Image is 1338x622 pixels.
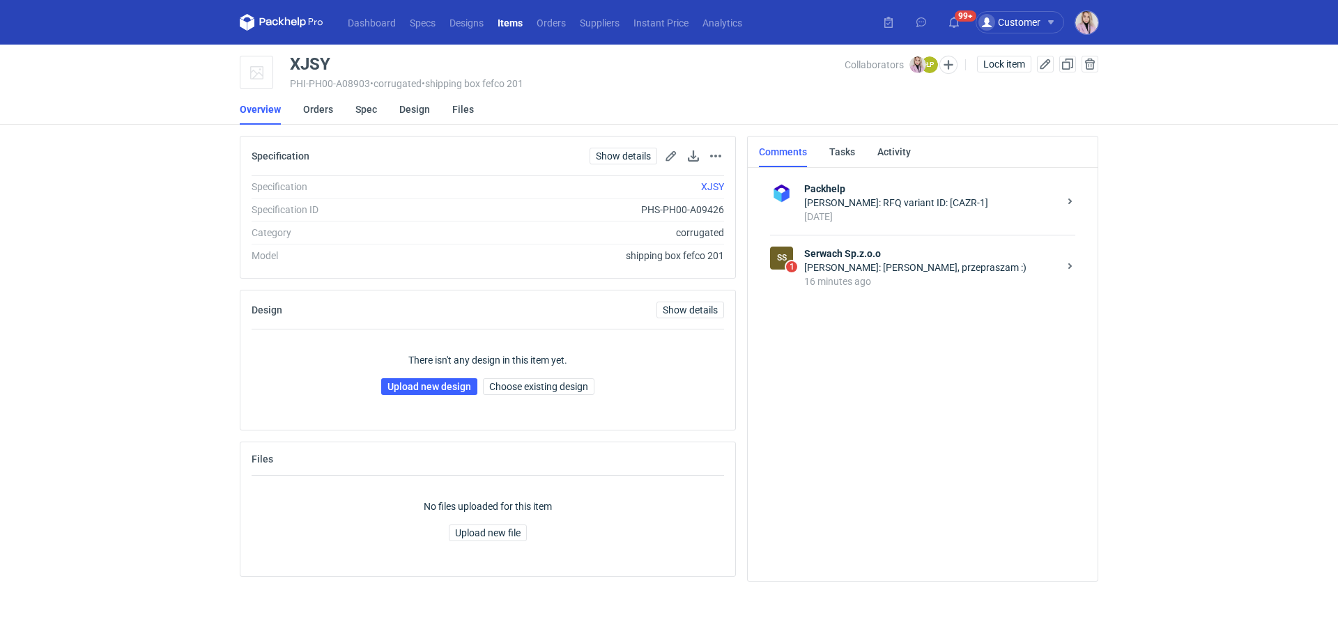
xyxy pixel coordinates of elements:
[252,249,440,263] div: Model
[252,226,440,240] div: Category
[252,453,273,465] h2: Files
[977,56,1031,72] button: Lock item
[252,180,440,194] div: Specification
[424,499,552,513] p: No files uploaded for this item
[770,182,793,205] img: Packhelp
[786,261,797,272] span: 1
[983,59,1025,69] span: Lock item
[701,181,724,192] a: XJSY
[290,56,330,72] div: XJSY
[804,274,1059,288] div: 16 minutes ago
[939,56,958,74] button: Edit collaborators
[381,378,477,395] a: Upload new design
[240,94,281,125] a: Overview
[489,382,588,391] span: Choose existing design
[252,304,282,316] h2: Design
[663,148,679,164] button: Edit spec
[804,210,1059,224] div: [DATE]
[978,14,1040,31] div: Customer
[440,226,724,240] div: corrugated
[770,247,793,270] div: Serwach Sp.z.o.o
[422,78,523,89] span: • shipping box fefco 201
[455,528,521,538] span: Upload new file
[1037,56,1054,72] button: Edit item
[976,11,1075,33] button: Customer
[804,261,1059,274] div: [PERSON_NAME]: [PERSON_NAME], przepraszam :)
[685,148,702,164] button: Download specification
[440,249,724,263] div: shipping box fefco 201
[707,148,724,164] button: Actions
[845,59,904,70] span: Collaborators
[530,14,573,31] a: Orders
[804,182,1059,196] strong: Packhelp
[656,302,724,318] a: Show details
[759,137,807,167] a: Comments
[303,94,333,125] a: Orders
[1075,11,1098,34] img: Klaudia Wiśniewska
[943,11,965,33] button: 99+
[804,247,1059,261] strong: Serwach Sp.z.o.o
[829,137,855,167] a: Tasks
[590,148,657,164] a: Show details
[877,137,911,167] a: Activity
[443,14,491,31] a: Designs
[491,14,530,31] a: Items
[770,247,793,270] figcaption: SS
[403,14,443,31] a: Specs
[452,94,474,125] a: Files
[909,56,926,73] img: Klaudia Wiśniewska
[921,56,938,73] figcaption: ŁP
[399,94,430,125] a: Design
[626,14,695,31] a: Instant Price
[341,14,403,31] a: Dashboard
[804,196,1059,210] div: [PERSON_NAME]: RFQ variant ID: [CAZR-1]
[440,203,724,217] div: PHS-PH00-A09426
[370,78,422,89] span: • corrugated
[695,14,749,31] a: Analytics
[252,150,309,162] h2: Specification
[483,378,594,395] button: Choose existing design
[290,78,845,89] div: PHI-PH00-A08903
[573,14,626,31] a: Suppliers
[355,94,377,125] a: Spec
[449,524,527,541] button: Upload new file
[408,353,567,367] p: There isn't any design in this item yet.
[1082,56,1098,72] button: Delete item
[240,14,323,31] svg: Packhelp Pro
[252,203,440,217] div: Specification ID
[1059,56,1076,72] button: Duplicate Item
